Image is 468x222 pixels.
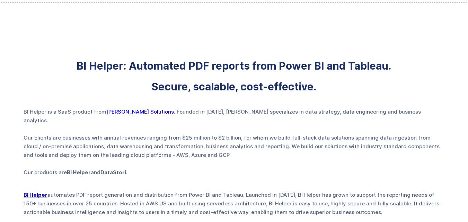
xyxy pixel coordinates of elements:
p: BI Helper is a SaaS product from . Founded in [DATE], [PERSON_NAME] specializes in data strategy,... [24,107,445,177]
strong: DataStori [100,169,126,176]
a: BI Helper [24,192,47,198]
a: [PERSON_NAME] Solutions [106,108,174,115]
p: automates PDF report generation and distribution from Power BI and Tableau. Launched in [DATE], B... [24,190,445,216]
strong: BI Helper: Automated PDF reports from Power BI and Tableau. Secure, scalable, cost-effective. [77,62,391,90]
strong: BI Helper [67,169,91,176]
